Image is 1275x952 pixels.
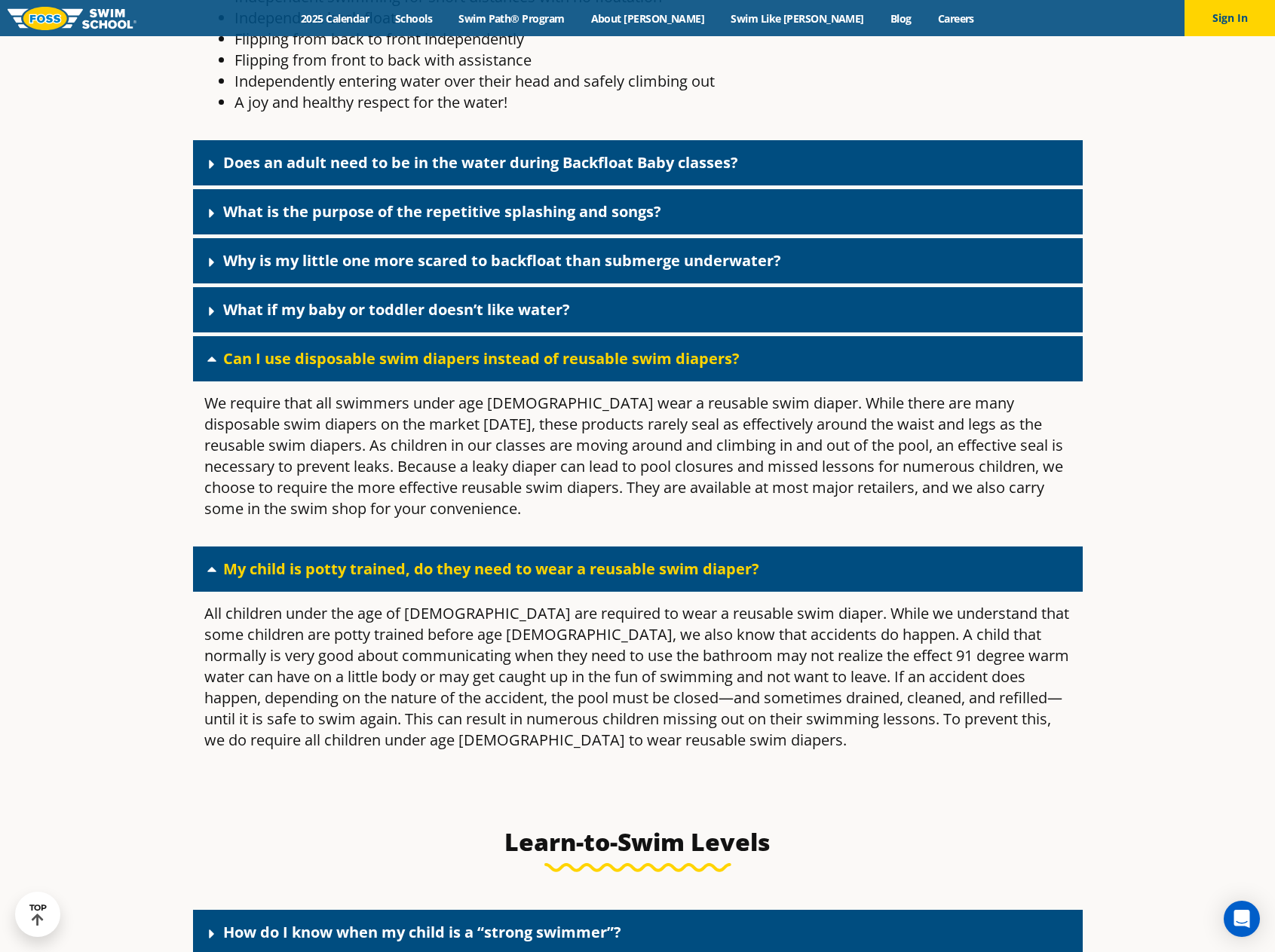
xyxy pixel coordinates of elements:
[223,250,781,271] a: Why is my little one more scared to backfloat than submerge underwater?
[204,603,1071,751] p: All children under the age of [DEMOGRAPHIC_DATA] are required to wear a reusable swim diaper. Whi...
[223,348,740,369] a: Can I use disposable swim diapers instead of reusable swim diapers?
[877,11,924,26] a: Blog
[193,140,1083,185] div: Does an adult need to be in the water during Backfloat Baby classes?
[1224,901,1260,937] div: Open Intercom Messenger
[234,71,1071,92] li: Independently entering water over their head and safely climbing out
[193,238,1083,283] div: Why is my little one more scared to backfloat than submerge underwater?
[204,393,1071,519] p: We require that all swimmers under age [DEMOGRAPHIC_DATA] wear a reusable swim diaper. While ther...
[8,7,136,30] img: FOSS Swim School Logo
[234,50,1071,71] li: Flipping from front to back with assistance
[924,11,987,26] a: Careers
[193,336,1083,381] div: Can I use disposable swim diapers instead of reusable swim diapers?
[578,11,718,26] a: About [PERSON_NAME]
[223,152,738,173] a: Does an adult need to be in the water during Backfloat Baby classes?
[288,11,382,26] a: 2025 Calendar
[193,287,1083,332] div: What if my baby or toddler doesn’t like water?
[234,92,1071,113] li: A joy and healthy respect for the water!
[382,11,446,26] a: Schools
[446,11,578,26] a: Swim Path® Program
[223,201,661,222] a: What is the purpose of the repetitive splashing and songs?
[223,922,621,942] a: How do I know when my child is a “strong swimmer”?
[718,11,878,26] a: Swim Like [PERSON_NAME]
[193,381,1083,543] div: Can I use disposable swim diapers instead of reusable swim diapers?
[193,592,1083,774] div: My child is potty trained, do they need to wear a reusable swim diaper?
[234,29,1071,50] li: Flipping from back to front independently
[193,189,1083,234] div: What is the purpose of the repetitive splashing and songs?
[193,546,1083,592] div: My child is potty trained, do they need to wear a reusable swim diaper?
[29,903,47,926] div: TOP
[282,827,994,857] h3: Learn-to-Swim Levels
[223,299,570,320] a: What if my baby or toddler doesn’t like water?
[223,559,759,579] a: My child is potty trained, do they need to wear a reusable swim diaper?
